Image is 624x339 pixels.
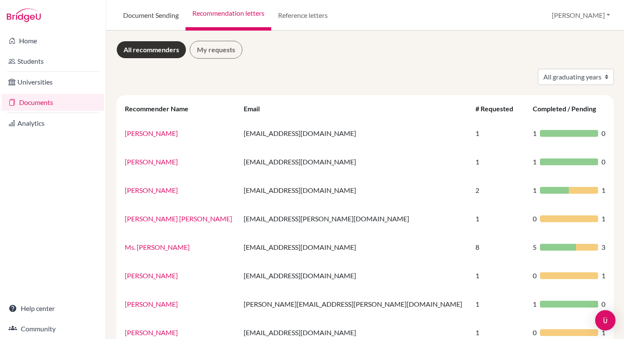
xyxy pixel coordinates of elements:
[190,41,242,59] a: My requests
[116,41,186,59] a: All recommenders
[533,299,537,309] span: 1
[125,300,178,308] a: [PERSON_NAME]
[239,233,470,261] td: [EMAIL_ADDRESS][DOMAIN_NAME]
[548,7,614,23] button: [PERSON_NAME]
[239,261,470,290] td: [EMAIL_ADDRESS][DOMAIN_NAME]
[125,243,190,251] a: Ms. [PERSON_NAME]
[125,215,232,223] a: [PERSON_NAME] [PERSON_NAME]
[470,233,528,261] td: 8
[533,214,537,224] span: 0
[475,105,522,113] div: # Requested
[533,185,537,195] span: 1
[125,328,178,336] a: [PERSON_NAME]
[2,320,104,337] a: Community
[533,242,537,252] span: 5
[470,119,528,147] td: 1
[602,214,605,224] span: 1
[602,271,605,281] span: 1
[239,119,470,147] td: [EMAIL_ADDRESS][DOMAIN_NAME]
[239,147,470,176] td: [EMAIL_ADDRESS][DOMAIN_NAME]
[602,185,605,195] span: 1
[125,129,178,137] a: [PERSON_NAME]
[2,115,104,132] a: Analytics
[125,186,178,194] a: [PERSON_NAME]
[533,271,537,281] span: 0
[470,290,528,318] td: 1
[125,105,197,113] div: Recommender Name
[595,310,616,331] div: Open Intercom Messenger
[602,157,605,167] span: 0
[602,242,605,252] span: 3
[239,176,470,204] td: [EMAIL_ADDRESS][DOMAIN_NAME]
[602,128,605,138] span: 0
[239,290,470,318] td: [PERSON_NAME][EMAIL_ADDRESS][PERSON_NAME][DOMAIN_NAME]
[533,128,537,138] span: 1
[470,261,528,290] td: 1
[533,105,604,113] div: Completed / Pending
[125,271,178,280] a: [PERSON_NAME]
[239,204,470,233] td: [EMAIL_ADDRESS][PERSON_NAME][DOMAIN_NAME]
[470,176,528,204] td: 2
[470,204,528,233] td: 1
[125,158,178,166] a: [PERSON_NAME]
[244,105,268,113] div: Email
[2,73,104,90] a: Universities
[2,300,104,317] a: Help center
[2,53,104,70] a: Students
[2,94,104,111] a: Documents
[533,328,537,338] span: 0
[602,328,605,338] span: 1
[2,32,104,49] a: Home
[7,8,41,22] img: Bridge-U
[602,299,605,309] span: 0
[470,147,528,176] td: 1
[533,157,537,167] span: 1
